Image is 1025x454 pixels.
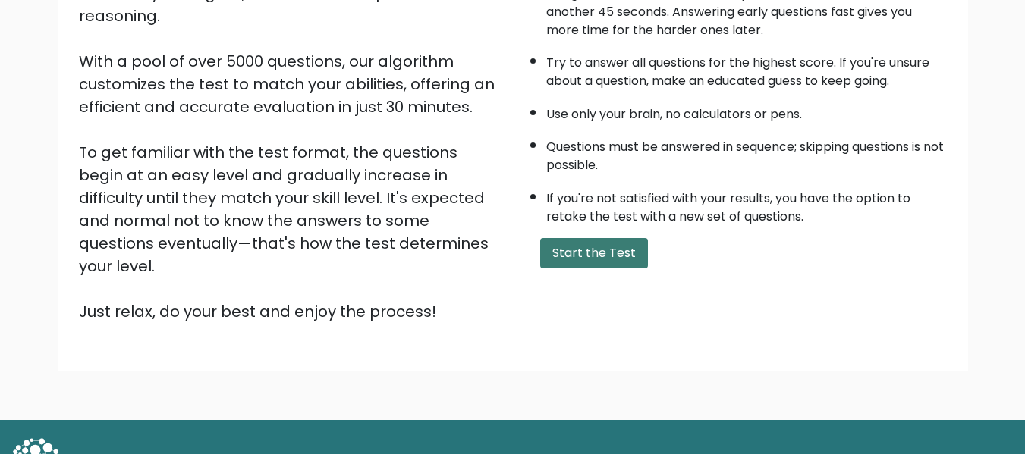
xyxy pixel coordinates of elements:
li: Use only your brain, no calculators or pens. [546,98,947,124]
li: Questions must be answered in sequence; skipping questions is not possible. [546,130,947,174]
li: Try to answer all questions for the highest score. If you're unsure about a question, make an edu... [546,46,947,90]
button: Start the Test [540,238,648,268]
li: If you're not satisfied with your results, you have the option to retake the test with a new set ... [546,182,947,226]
